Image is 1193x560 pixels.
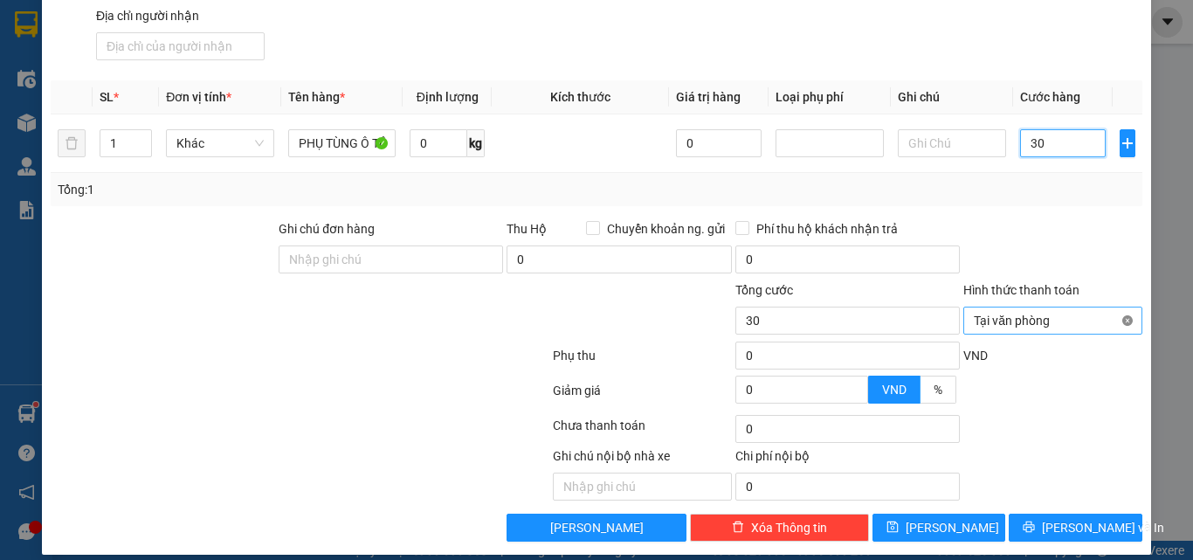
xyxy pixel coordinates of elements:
span: VND [882,383,907,397]
label: Ghi chú đơn hàng [279,222,375,236]
span: Đơn vị tính [166,90,231,104]
span: plus [1121,136,1134,150]
label: Hình thức thanh toán [963,283,1079,297]
span: Tổng cước [735,283,793,297]
span: kg [467,129,485,157]
input: Ghi Chú [898,129,1006,157]
span: Tên hàng [288,90,345,104]
th: Ghi chú [891,80,1013,114]
span: Định lượng [417,90,479,104]
span: [PERSON_NAME] [906,518,999,537]
span: Cước hàng [1020,90,1080,104]
div: Ghi chú nội bộ nhà xe [553,446,732,473]
button: delete [58,129,86,157]
button: deleteXóa Thông tin [690,514,869,542]
div: Giảm giá [551,381,734,411]
div: Chi phí nội bộ [735,446,960,473]
span: Thu Hộ [507,222,547,236]
button: printer[PERSON_NAME] và In [1009,514,1142,542]
span: Giá trị hàng [676,90,741,104]
input: 0 [676,129,762,157]
div: Địa chỉ người nhận [96,6,265,25]
span: % [934,383,942,397]
input: VD: Bàn, Ghế [288,129,397,157]
button: save[PERSON_NAME] [872,514,1006,542]
span: Chuyển khoản ng. gửi [600,219,732,239]
input: Địa chỉ của người nhận [96,32,265,60]
span: printer [1023,521,1035,535]
span: Tại văn phòng [974,308,1132,334]
input: Ghi chú đơn hàng [279,245,503,273]
span: Khác [176,130,264,156]
button: [PERSON_NAME] [507,514,686,542]
span: Xóa Thông tin [751,518,827,537]
span: delete [732,521,744,535]
div: Chưa thanh toán [551,416,734,446]
span: VND [963,349,988,363]
span: [PERSON_NAME] và In [1042,518,1164,537]
div: Tổng: 1 [58,180,462,199]
input: Nhập ghi chú [553,473,732,501]
th: Loại phụ phí [769,80,891,114]
span: SL [100,90,114,104]
div: Phụ thu [551,346,734,377]
button: plus [1120,129,1135,157]
span: close-circle [1122,315,1133,326]
span: save [886,521,899,535]
span: Kích thước [550,90,610,104]
span: [PERSON_NAME] [550,518,644,537]
span: Phí thu hộ khách nhận trả [749,219,905,239]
